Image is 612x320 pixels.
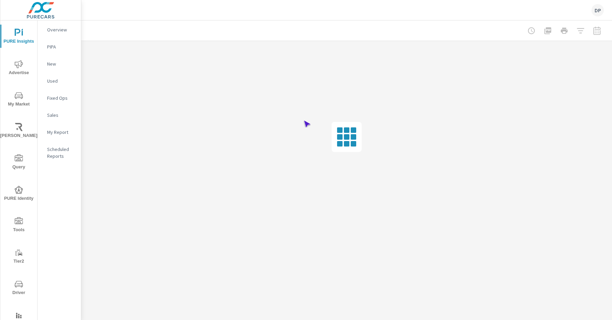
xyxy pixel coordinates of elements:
[38,42,81,52] div: PIPA
[2,186,35,203] span: PURE Identity
[2,249,35,265] span: Tier2
[47,60,75,67] p: New
[2,280,35,297] span: Driver
[2,217,35,234] span: Tools
[47,112,75,119] p: Sales
[47,95,75,101] p: Fixed Ops
[38,127,81,137] div: My Report
[38,25,81,35] div: Overview
[47,129,75,136] p: My Report
[592,4,604,16] div: DP
[38,110,81,120] div: Sales
[38,93,81,103] div: Fixed Ops
[38,59,81,69] div: New
[2,92,35,108] span: My Market
[47,146,75,159] p: Scheduled Reports
[2,123,35,140] span: [PERSON_NAME]
[2,60,35,77] span: Advertise
[38,144,81,161] div: Scheduled Reports
[2,29,35,45] span: PURE Insights
[38,76,81,86] div: Used
[2,154,35,171] span: Query
[47,43,75,50] p: PIPA
[47,26,75,33] p: Overview
[47,78,75,84] p: Used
